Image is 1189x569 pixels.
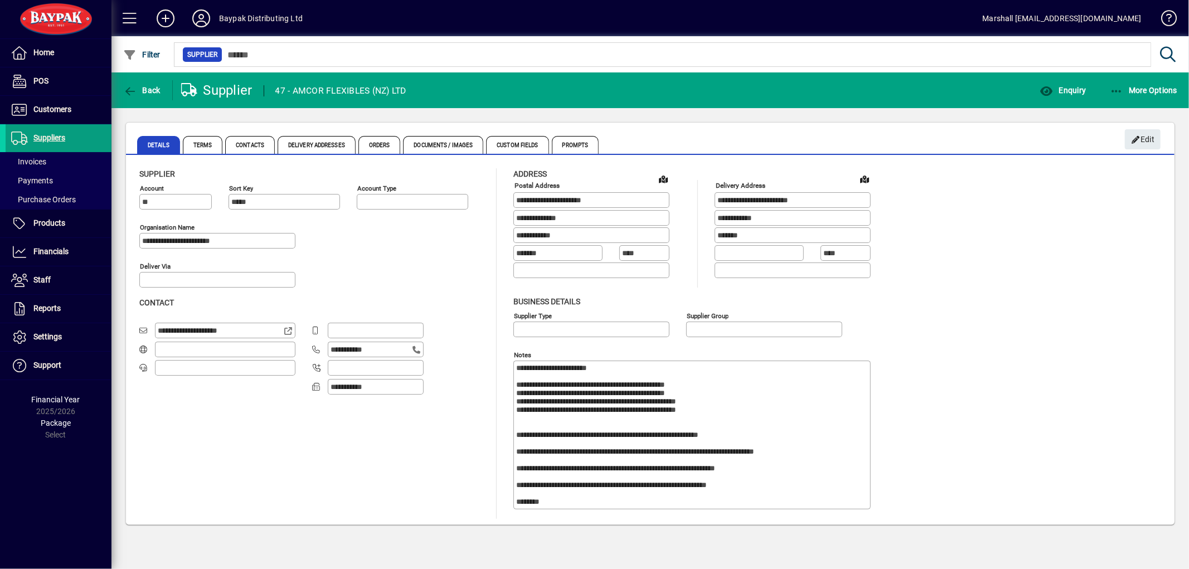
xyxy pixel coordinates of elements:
[514,312,552,319] mat-label: Supplier type
[140,262,171,270] mat-label: Deliver via
[983,9,1142,27] div: Marshall [EMAIL_ADDRESS][DOMAIN_NAME]
[1153,2,1175,38] a: Knowledge Base
[32,395,80,404] span: Financial Year
[513,169,547,178] span: Address
[33,247,69,256] span: Financials
[6,171,111,190] a: Payments
[225,136,275,154] span: Contacts
[6,266,111,294] a: Staff
[183,136,223,154] span: Terms
[6,67,111,95] a: POS
[229,184,253,192] mat-label: Sort key
[33,105,71,114] span: Customers
[33,275,51,284] span: Staff
[6,323,111,351] a: Settings
[6,96,111,124] a: Customers
[183,8,219,28] button: Profile
[6,238,111,266] a: Financials
[33,133,65,142] span: Suppliers
[139,298,174,307] span: Contact
[187,49,217,60] span: Supplier
[33,361,61,369] span: Support
[11,176,53,185] span: Payments
[514,351,531,358] mat-label: Notes
[358,136,401,154] span: Orders
[137,136,180,154] span: Details
[275,82,406,100] div: 47 - AMCOR FLEXIBLES (NZ) LTD
[120,45,163,65] button: Filter
[140,184,164,192] mat-label: Account
[139,169,175,178] span: Supplier
[687,312,729,319] mat-label: Supplier group
[486,136,549,154] span: Custom Fields
[123,86,161,95] span: Back
[856,170,873,188] a: View on map
[33,332,62,341] span: Settings
[111,80,173,100] app-page-header-button: Back
[6,190,111,209] a: Purchase Orders
[6,39,111,67] a: Home
[357,184,396,192] mat-label: Account Type
[1131,130,1155,149] span: Edit
[6,210,111,237] a: Products
[6,295,111,323] a: Reports
[1040,86,1086,95] span: Enquiry
[1125,129,1161,149] button: Edit
[148,8,183,28] button: Add
[1107,80,1181,100] button: More Options
[33,48,54,57] span: Home
[654,170,672,188] a: View on map
[552,136,599,154] span: Prompts
[120,80,163,100] button: Back
[6,152,111,171] a: Invoices
[33,76,48,85] span: POS
[1110,86,1178,95] span: More Options
[1037,80,1089,100] button: Enquiry
[123,50,161,59] span: Filter
[6,352,111,380] a: Support
[513,297,580,306] span: Business details
[403,136,483,154] span: Documents / Images
[11,157,46,166] span: Invoices
[33,218,65,227] span: Products
[219,9,303,27] div: Baypak Distributing Ltd
[278,136,356,154] span: Delivery Addresses
[140,223,195,231] mat-label: Organisation name
[181,81,253,99] div: Supplier
[33,304,61,313] span: Reports
[11,195,76,204] span: Purchase Orders
[41,419,71,427] span: Package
